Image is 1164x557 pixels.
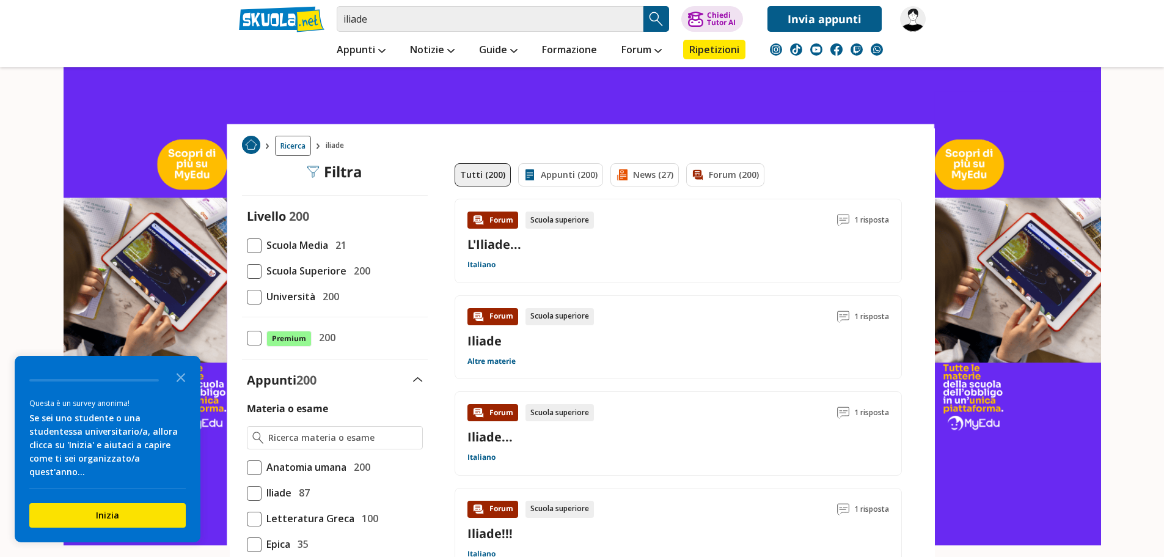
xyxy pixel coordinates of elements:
[331,237,346,253] span: 21
[455,163,511,186] a: Tutti (200)
[790,43,802,56] img: tiktok
[15,356,200,542] div: Survey
[349,263,370,279] span: 200
[854,308,889,325] span: 1 risposta
[289,208,309,224] span: 200
[467,308,518,325] div: Forum
[681,6,743,32] button: ChiediTutor AI
[29,503,186,528] button: Inizia
[29,397,186,409] div: Questa è un survey anonima!
[770,43,782,56] img: instagram
[268,432,417,444] input: Ricerca materia o esame
[467,429,513,445] a: Iliade...
[686,163,764,186] a: Forum (200)
[407,40,458,62] a: Notizie
[296,372,317,388] span: 200
[837,407,849,419] img: Commenti lettura
[524,169,536,181] img: Appunti filtro contenuto
[262,263,346,279] span: Scuola Superiore
[275,136,311,156] a: Ricerca
[29,411,186,479] div: Se sei uno studente o una studentessa universitario/a, allora clicca su 'Inizia' e aiutaci a capi...
[262,485,291,501] span: Iliade
[610,163,679,186] a: News (27)
[525,308,594,325] div: Scuola superiore
[767,6,882,32] a: Invia appunti
[837,214,849,226] img: Commenti lettura
[707,12,736,26] div: Chiedi Tutor AI
[476,40,521,62] a: Guide
[294,485,310,501] span: 87
[262,536,290,552] span: Epica
[349,459,370,475] span: 200
[525,404,594,421] div: Scuola superiore
[472,311,485,323] img: Forum contenuto
[266,331,312,347] span: Premium
[900,6,926,32] img: rosabraccia
[307,166,319,178] img: Filtra filtri mobile
[247,372,317,388] label: Appunti
[247,208,286,224] label: Livello
[472,407,485,419] img: Forum contenuto
[810,43,822,56] img: youtube
[525,501,594,518] div: Scuola superiore
[467,212,518,229] div: Forum
[242,136,260,156] a: Home
[618,40,665,62] a: Forum
[837,503,849,515] img: Commenti lettura
[467,404,518,421] div: Forum
[692,169,704,181] img: Forum filtro contenuto
[262,237,328,253] span: Scuola Media
[262,459,346,475] span: Anatomia umana
[413,377,423,382] img: Apri e chiudi sezione
[830,43,843,56] img: facebook
[307,163,362,180] div: Filtra
[467,356,516,366] a: Altre materie
[293,536,309,552] span: 35
[683,40,745,59] a: Ripetizioni
[643,6,669,32] button: Search Button
[247,402,328,415] label: Materia o esame
[854,501,889,518] span: 1 risposta
[472,214,485,226] img: Forum contenuto
[854,404,889,421] span: 1 risposta
[837,311,849,323] img: Commenti lettura
[518,163,603,186] a: Appunti (200)
[314,330,335,345] span: 200
[525,212,594,229] div: Scuola superiore
[326,136,349,156] span: iliade
[472,503,485,515] img: Forum contenuto
[467,501,518,518] div: Forum
[357,511,378,526] span: 100
[334,40,389,62] a: Appunti
[262,511,354,526] span: Letteratura Greca
[854,212,889,229] span: 1 risposta
[467,452,496,462] a: Italiano
[318,289,339,304] span: 200
[851,43,863,56] img: twitch
[467,236,521,253] a: L'Iliade...
[467,260,496,270] a: Italiano
[467,333,502,349] a: Iliade
[169,364,193,389] button: Close the survey
[242,136,260,154] img: Home
[467,525,513,542] a: Iliade!!!
[539,40,600,62] a: Formazione
[337,6,643,32] input: Cerca appunti, riassunti o versioni
[871,43,883,56] img: WhatsApp
[647,10,665,28] img: Cerca appunti, riassunti o versioni
[262,289,315,304] span: Università
[252,432,264,444] img: Ricerca materia o esame
[616,169,628,181] img: News filtro contenuto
